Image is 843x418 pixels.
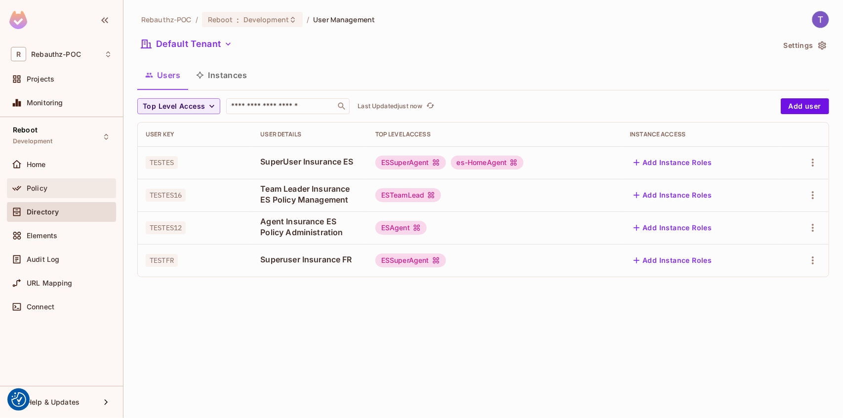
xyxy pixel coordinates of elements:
button: Add Instance Roles [630,155,716,170]
span: TESTES16 [146,189,186,202]
span: Workspace: Rebauthz-POC [31,50,81,58]
span: Policy [27,184,47,192]
li: / [196,15,198,24]
button: Add Instance Roles [630,187,716,203]
button: Add user [781,98,829,114]
span: User Management [313,15,375,24]
span: Audit Log [27,255,59,263]
img: Revisit consent button [11,392,26,407]
img: SReyMgAAAABJRU5ErkJggg== [9,11,27,29]
div: ESAgent [375,221,427,235]
span: Superuser Insurance FR [260,254,359,265]
span: TESTES [146,156,178,169]
button: Add Instance Roles [630,252,716,268]
div: es-HomeAgent [451,156,524,169]
div: User Key [146,130,244,138]
div: ESTeamLead [375,188,442,202]
span: TESTFR [146,254,178,267]
span: refresh [426,101,435,111]
span: Agent Insurance ES Policy Administration [260,216,359,238]
span: SuperUser Insurance ES [260,156,359,167]
li: / [307,15,309,24]
button: Consent Preferences [11,392,26,407]
span: TESTES12 [146,221,186,234]
button: Default Tenant [137,36,236,52]
img: Tax Tax [812,11,829,28]
span: Team Leader Insurance ES Policy Management [260,183,359,205]
span: Help & Updates [27,398,80,406]
span: Projects [27,75,54,83]
span: Directory [27,208,59,216]
span: Development [13,137,53,145]
span: Top Level Access [143,100,205,113]
div: Top Level Access [375,130,614,138]
div: User Details [260,130,359,138]
button: Users [137,63,188,87]
span: Reboot [13,126,38,134]
span: Elements [27,232,57,240]
span: Connect [27,303,54,311]
p: Last Updated just now [358,102,422,110]
span: Monitoring [27,99,63,107]
button: Settings [780,38,829,53]
span: : [237,16,240,24]
span: Click to refresh data [422,100,436,112]
button: refresh [424,100,436,112]
div: Instance Access [630,130,772,138]
span: Home [27,161,46,168]
span: Reboot [208,15,233,24]
span: URL Mapping [27,279,73,287]
span: the active workspace [141,15,192,24]
span: Development [243,15,289,24]
button: Top Level Access [137,98,220,114]
button: Instances [188,63,255,87]
div: ESSuperAgent [375,253,446,267]
span: R [11,47,26,61]
div: ESSuperAgent [375,156,446,169]
button: Add Instance Roles [630,220,716,236]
